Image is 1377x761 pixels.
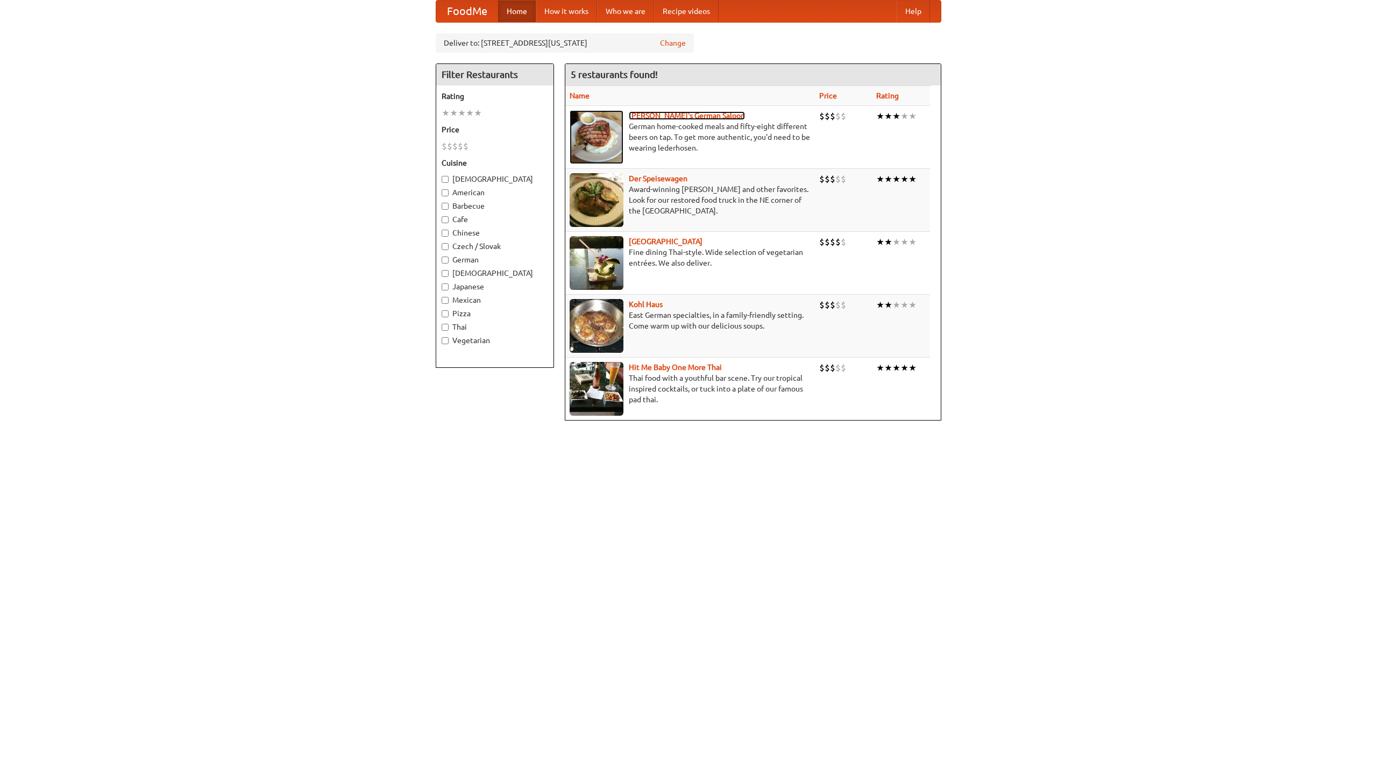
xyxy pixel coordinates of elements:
input: Japanese [442,283,449,290]
li: ★ [892,299,900,311]
li: ★ [908,236,917,248]
li: ★ [892,362,900,374]
li: ★ [892,173,900,185]
li: ★ [900,110,908,122]
input: Vegetarian [442,337,449,344]
li: $ [825,362,830,374]
li: ★ [884,236,892,248]
li: $ [835,173,841,185]
p: Award-winning [PERSON_NAME] and other favorites. Look for our restored food truck in the NE corne... [570,184,811,216]
input: Czech / Slovak [442,243,449,250]
li: $ [841,299,846,311]
li: $ [442,140,447,152]
li: $ [830,362,835,374]
li: $ [819,362,825,374]
li: $ [830,299,835,311]
a: Recipe videos [654,1,719,22]
li: $ [825,173,830,185]
li: $ [825,110,830,122]
a: [PERSON_NAME]'s German Saloon [629,111,745,120]
li: $ [830,110,835,122]
div: Deliver to: [STREET_ADDRESS][US_STATE] [436,33,694,53]
a: Help [897,1,930,22]
img: babythai.jpg [570,362,623,416]
li: $ [841,236,846,248]
h4: Filter Restaurants [436,64,553,86]
li: $ [819,110,825,122]
li: ★ [884,110,892,122]
li: ★ [900,173,908,185]
h5: Cuisine [442,158,548,168]
label: [DEMOGRAPHIC_DATA] [442,268,548,279]
label: American [442,187,548,198]
li: $ [841,110,846,122]
input: [DEMOGRAPHIC_DATA] [442,270,449,277]
a: Who we are [597,1,654,22]
li: ★ [900,236,908,248]
a: Rating [876,91,899,100]
p: Fine dining Thai-style. Wide selection of vegetarian entrées. We also deliver. [570,247,811,268]
li: ★ [908,110,917,122]
li: ★ [876,236,884,248]
li: ★ [908,362,917,374]
li: ★ [892,236,900,248]
li: ★ [884,299,892,311]
img: speisewagen.jpg [570,173,623,227]
input: Cafe [442,216,449,223]
li: $ [830,173,835,185]
label: Japanese [442,281,548,292]
li: ★ [876,173,884,185]
li: ★ [908,173,917,185]
li: $ [819,299,825,311]
label: Czech / Slovak [442,241,548,252]
li: ★ [892,110,900,122]
li: ★ [900,299,908,311]
label: Barbecue [442,201,548,211]
li: $ [825,236,830,248]
img: satay.jpg [570,236,623,290]
li: ★ [876,110,884,122]
li: $ [841,173,846,185]
input: German [442,257,449,264]
li: $ [830,236,835,248]
a: Kohl Haus [629,300,663,309]
p: Thai food with a youthful bar scene. Try our tropical inspired cocktails, or tuck into a plate of... [570,373,811,405]
a: Der Speisewagen [629,174,687,183]
li: ★ [466,107,474,119]
li: ★ [450,107,458,119]
a: FoodMe [436,1,498,22]
li: ★ [474,107,482,119]
li: $ [841,362,846,374]
a: [GEOGRAPHIC_DATA] [629,237,702,246]
li: ★ [884,362,892,374]
input: Pizza [442,310,449,317]
li: $ [452,140,458,152]
input: Thai [442,324,449,331]
li: $ [825,299,830,311]
a: Price [819,91,837,100]
label: Thai [442,322,548,332]
li: $ [835,362,841,374]
li: $ [835,299,841,311]
li: $ [458,140,463,152]
li: ★ [884,173,892,185]
ng-pluralize: 5 restaurants found! [571,69,658,80]
li: $ [835,236,841,248]
label: Chinese [442,227,548,238]
a: Hit Me Baby One More Thai [629,363,722,372]
input: [DEMOGRAPHIC_DATA] [442,176,449,183]
label: Mexican [442,295,548,305]
input: Mexican [442,297,449,304]
p: East German specialties, in a family-friendly setting. Come warm up with our delicious soups. [570,310,811,331]
h5: Rating [442,91,548,102]
label: [DEMOGRAPHIC_DATA] [442,174,548,184]
li: ★ [458,107,466,119]
label: Pizza [442,308,548,319]
li: ★ [908,299,917,311]
li: $ [447,140,452,152]
input: American [442,189,449,196]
